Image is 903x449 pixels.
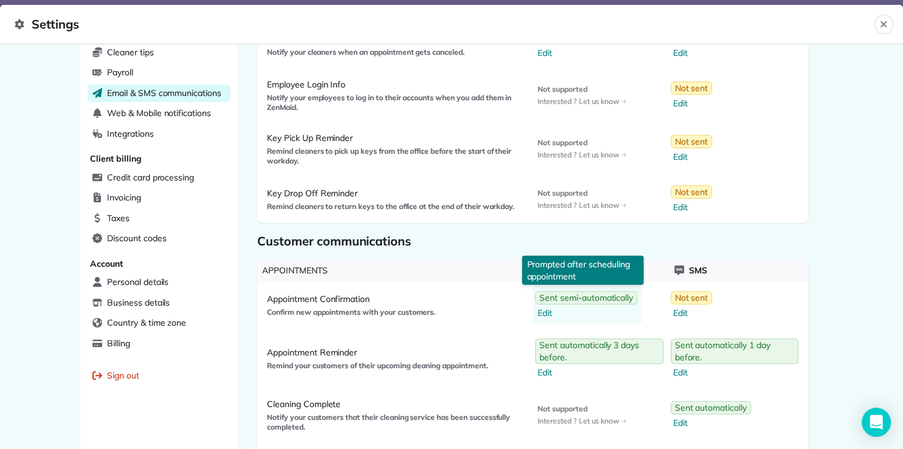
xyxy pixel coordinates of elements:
span: Edit [673,417,751,429]
span: Edit [538,307,637,319]
span: Edit [673,97,713,109]
span: Confirm new appointments with your customers. [267,307,523,317]
a: Sent automatically 1 day before.Edit [668,334,804,383]
span: Payroll [107,66,133,78]
span: Edit [538,47,637,59]
span: Appointments [262,264,398,276]
a: Personal details [88,273,230,292]
a: Not supportedInterested ?Let us know [533,399,631,431]
span: Edit [673,307,713,319]
span: Interested ? [538,201,576,210]
span: Country & time zone [107,317,186,329]
span: Appointment Reminder [267,346,523,358]
a: Billing [88,335,230,353]
a: Not supportedInterested ?Let us know [533,80,631,111]
a: Cleaner tips [88,44,230,62]
div: Open Intercom Messenger [862,408,891,437]
span: Sent automatically 3 days before. [539,339,659,363]
span: Remind cleaners to pick up keys from the office before the start of their workday. [267,146,523,166]
span: Notify your cleaners when an appointment gets canceled. [267,47,523,57]
span: Email & SMS communications [107,87,221,99]
span: Notify your employees to log in to their accounts when you add them in ZenMaid. [267,93,523,112]
span: Interested ? [538,150,576,160]
button: Close [874,15,893,34]
a: Business details [88,294,230,312]
span: Discount codes [107,232,166,244]
span: Not sent [675,186,708,198]
a: Sent automaticallyEdit [668,396,756,434]
span: Interested ? [538,97,576,106]
a: Email & SMS communications [88,84,230,103]
span: Not supported [538,138,626,148]
span: Edit [673,201,713,213]
span: Taxes [107,212,130,224]
p: Prompted after scheduling appointment [522,256,643,285]
span: Personal details [107,276,168,288]
span: Sent automatically [675,402,747,414]
span: Interested ? [538,416,576,426]
span: Edit [673,151,713,163]
a: Integrations [88,125,230,143]
a: Payroll [88,64,230,82]
a: Sign out [88,367,230,385]
a: Web & Mobile notifications [88,105,230,123]
span: Cleaning Complete [267,398,523,410]
span: Key Drop Off Reminder [267,187,523,199]
a: Country & time zone [88,314,230,332]
span: Not sent [675,135,708,148]
span: Account [90,258,123,269]
span: Sms [689,264,707,276]
span: Billing [107,337,130,349]
span: Key Pick Up Reminder [267,132,523,144]
span: Settings [15,15,874,34]
span: Let us know [579,150,627,160]
a: Sent semi-automaticallyEdit [668,26,778,64]
span: Integrations [107,128,154,140]
span: Appointment Confirmation [267,293,523,305]
span: Client billing [90,153,141,164]
a: Not sentEdit [668,130,718,168]
span: Cleaner tips [107,46,154,58]
a: Not supportedInterested ?Let us know [533,133,631,165]
span: Not supported [538,404,626,414]
span: Notify your customers that their cleaning service has been successfully completed. [267,413,523,432]
span: Let us know [579,97,627,106]
a: Sent automatically 3 days before.Edit [533,334,668,383]
span: Sign out [107,369,139,382]
span: Employee Login Info [267,78,523,91]
span: Not sent [675,292,708,304]
a: Not supportedInterested ?Let us know [533,183,631,215]
span: Customer communications [257,233,808,250]
a: Not sentEdit [668,286,718,324]
span: Edit [538,366,663,379]
a: Credit card processing [88,169,230,187]
span: Invoicing [107,191,141,204]
span: Business details [107,296,170,309]
a: Invoicing [88,189,230,207]
span: Edit [673,366,799,379]
span: Not supported [538,84,626,94]
span: Remind your customers of their upcoming cleaning appointment. [267,361,523,371]
span: Sent automatically 1 day before. [675,339,795,363]
span: Sent semi-automatically [539,292,633,304]
span: Credit card processing [107,171,194,183]
span: Let us know [579,416,627,426]
span: Remind cleaners to return keys to the office at the end of their workday. [267,202,523,211]
span: Web & Mobile notifications [107,107,211,119]
a: Not sentEdit [668,77,718,114]
span: Edit [673,47,773,59]
a: Discount codes [88,230,230,248]
a: Not sentEdit [668,180,718,218]
a: Taxes [88,210,230,228]
span: Not sent [675,82,708,94]
span: Not supported [538,188,626,198]
a: Sent semi-automaticallyEdit [533,286,642,324]
span: Let us know [579,201,627,210]
a: Sent semi-automaticallyEdit [533,26,642,64]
